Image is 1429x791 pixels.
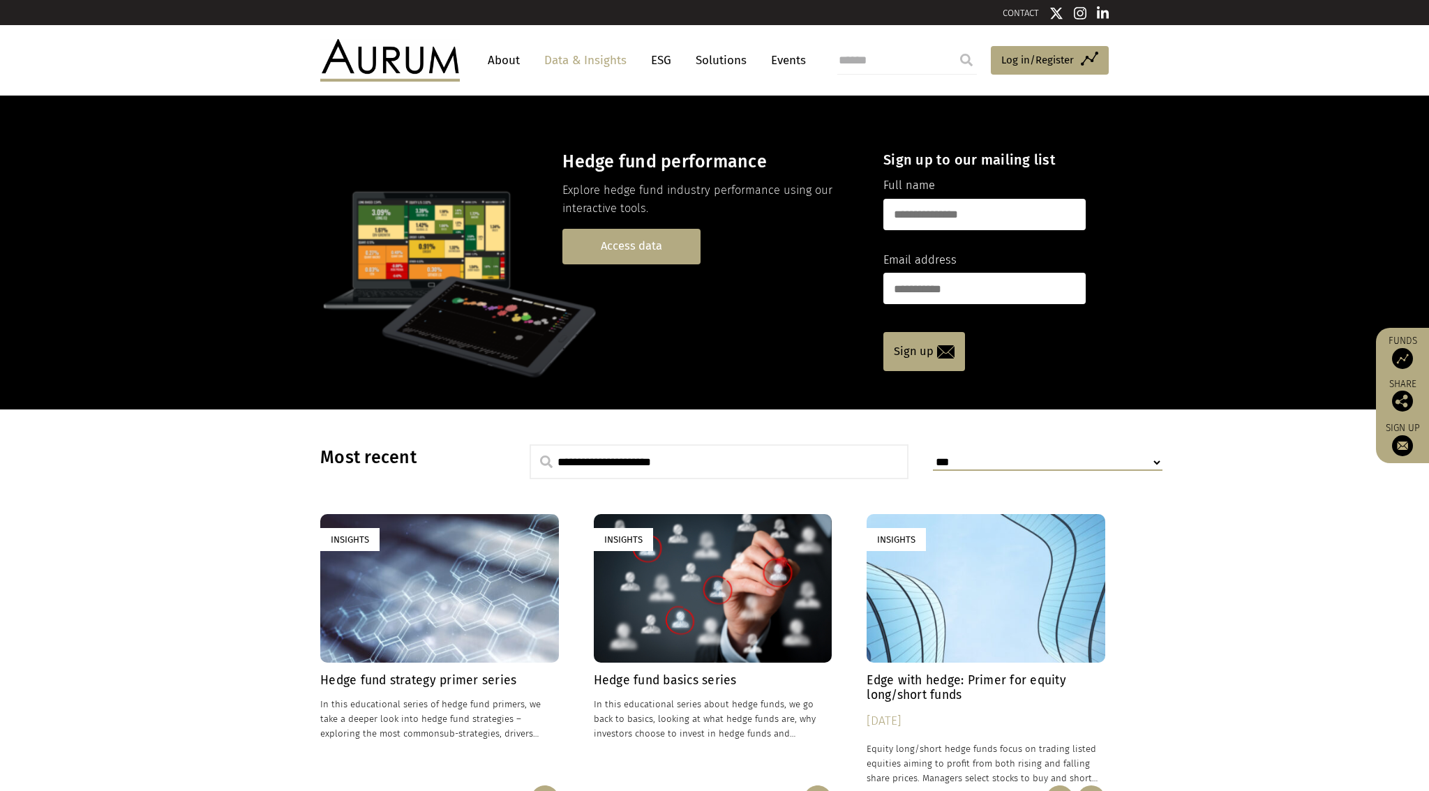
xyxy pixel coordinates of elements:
[1383,379,1422,412] div: Share
[867,514,1105,785] a: Insights Edge with hedge: Primer for equity long/short funds [DATE] Equity long/short hedge funds...
[562,181,859,218] p: Explore hedge fund industry performance using our interactive tools.
[883,151,1086,168] h4: Sign up to our mailing list
[320,514,559,785] a: Insights Hedge fund strategy primer series In this educational series of hedge fund primers, we t...
[320,673,559,688] h4: Hedge fund strategy primer series
[1074,6,1086,20] img: Instagram icon
[1383,422,1422,456] a: Sign up
[537,47,634,73] a: Data & Insights
[540,455,553,468] img: search.svg
[867,528,926,551] div: Insights
[594,528,653,551] div: Insights
[320,697,559,741] p: In this educational series of hedge fund primers, we take a deeper look into hedge fund strategie...
[320,528,380,551] div: Insights
[1001,52,1074,68] span: Log in/Register
[883,176,935,195] label: Full name
[562,229,701,264] a: Access data
[440,728,500,739] span: sub-strategies
[937,345,955,359] img: email-icon
[320,447,495,468] h3: Most recent
[1097,6,1109,20] img: Linkedin icon
[867,741,1105,785] p: Equity long/short hedge funds focus on trading listed equities aiming to profit from both rising ...
[562,151,859,172] h3: Hedge fund performance
[594,697,832,741] p: In this educational series about hedge funds, we go back to basics, looking at what hedge funds a...
[883,332,965,371] a: Sign up
[594,514,832,785] a: Insights Hedge fund basics series In this educational series about hedge funds, we go back to bas...
[991,46,1109,75] a: Log in/Register
[867,673,1105,702] h4: Edge with hedge: Primer for equity long/short funds
[1383,335,1422,369] a: Funds
[594,673,832,688] h4: Hedge fund basics series
[1392,348,1413,369] img: Access Funds
[1392,391,1413,412] img: Share this post
[320,39,460,81] img: Aurum
[689,47,754,73] a: Solutions
[764,47,806,73] a: Events
[1049,6,1063,20] img: Twitter icon
[1003,8,1039,18] a: CONTACT
[867,711,1105,731] div: [DATE]
[481,47,527,73] a: About
[952,46,980,74] input: Submit
[644,47,678,73] a: ESG
[1392,435,1413,456] img: Sign up to our newsletter
[883,251,957,269] label: Email address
